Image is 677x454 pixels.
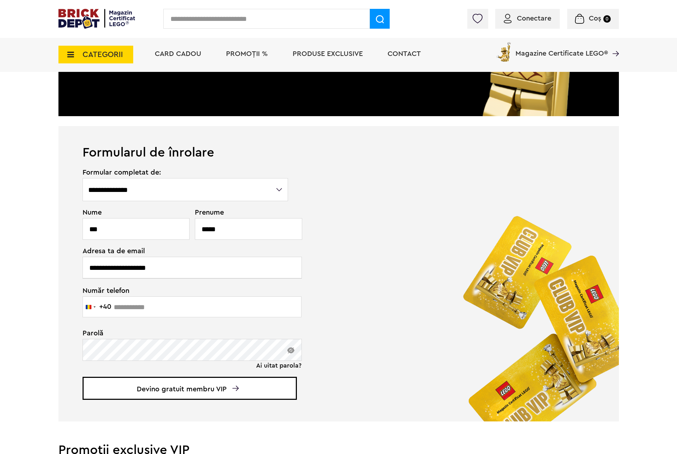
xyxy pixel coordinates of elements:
img: vip_page_image [451,204,619,421]
span: CATEGORII [83,51,123,58]
span: Nume [83,209,186,216]
a: Ai uitat parola? [256,362,301,369]
h1: Formularul de înrolare [58,126,619,159]
a: Conectare [504,15,551,22]
span: Formular completat de: [83,169,289,176]
span: Devino gratuit membru VIP [83,377,297,400]
span: Magazine Certificate LEGO® [515,41,608,57]
small: 0 [603,15,611,23]
div: +40 [99,303,111,310]
span: Număr telefon [83,286,289,294]
img: Arrow%20-%20Down.svg [232,386,239,391]
a: Magazine Certificate LEGO® [608,41,619,48]
button: Selected country [83,297,111,317]
span: Coș [589,15,601,22]
span: Prenume [195,209,289,216]
a: Produse exclusive [293,50,363,57]
a: Contact [388,50,421,57]
span: Parolă [83,330,289,337]
span: Conectare [517,15,551,22]
a: PROMOȚII % [226,50,268,57]
span: Adresa ta de email [83,248,289,255]
a: Card Cadou [155,50,201,57]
